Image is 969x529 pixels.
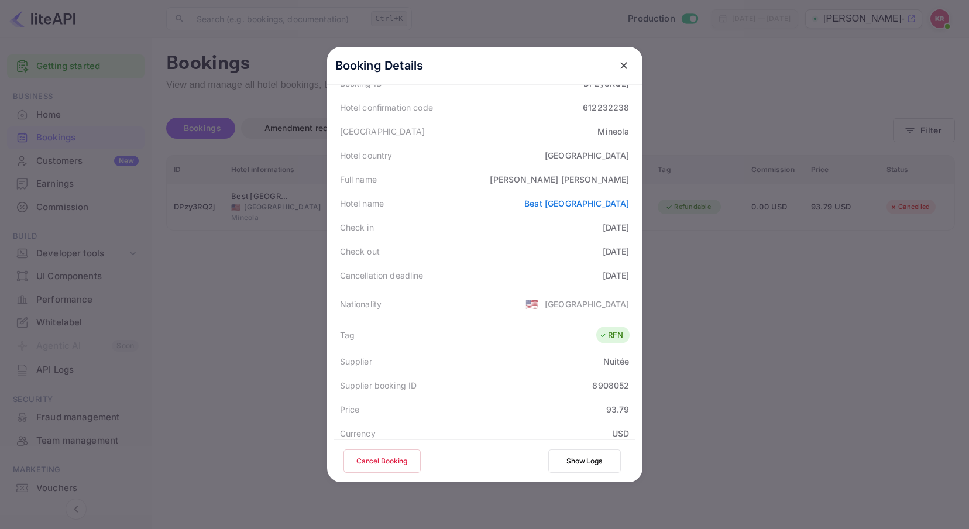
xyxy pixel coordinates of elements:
[613,55,634,76] button: close
[340,379,417,391] div: Supplier booking ID
[545,298,630,310] div: [GEOGRAPHIC_DATA]
[545,149,630,162] div: [GEOGRAPHIC_DATA]
[335,57,424,74] p: Booking Details
[340,329,355,341] div: Tag
[340,221,374,233] div: Check in
[340,355,372,367] div: Supplier
[548,449,621,473] button: Show Logs
[612,427,629,439] div: USD
[583,101,629,114] div: 612232238
[603,221,630,233] div: [DATE]
[606,403,630,415] div: 93.79
[340,403,360,415] div: Price
[599,329,623,341] div: RFN
[597,125,629,138] div: Mineola
[340,149,393,162] div: Hotel country
[340,269,424,281] div: Cancellation deadline
[524,198,629,208] a: Best [GEOGRAPHIC_DATA]
[592,379,629,391] div: 8908052
[340,101,433,114] div: Hotel confirmation code
[603,269,630,281] div: [DATE]
[603,245,630,257] div: [DATE]
[340,173,377,186] div: Full name
[603,355,630,367] div: Nuitée
[340,298,382,310] div: Nationality
[525,293,539,314] span: United States
[340,427,376,439] div: Currency
[490,173,629,186] div: [PERSON_NAME] [PERSON_NAME]
[340,125,425,138] div: [GEOGRAPHIC_DATA]
[343,449,421,473] button: Cancel Booking
[340,245,380,257] div: Check out
[340,197,384,209] div: Hotel name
